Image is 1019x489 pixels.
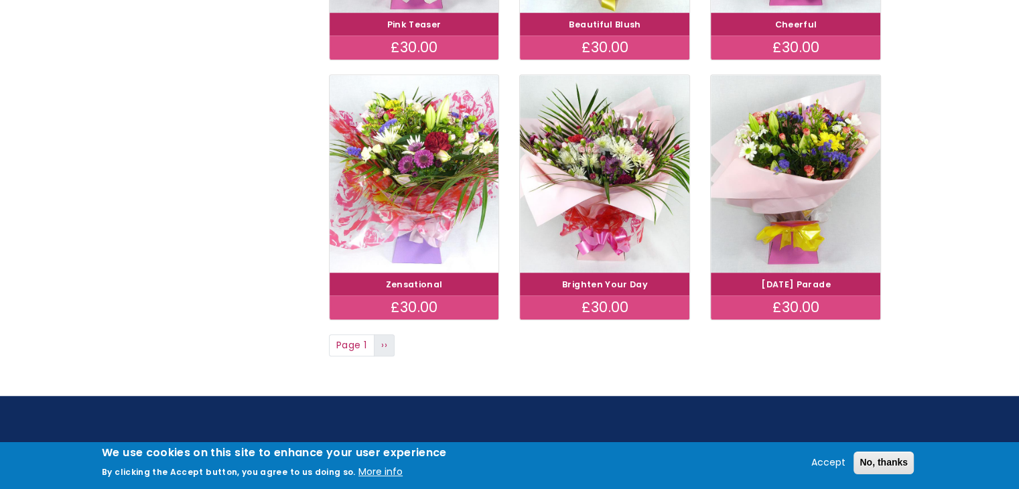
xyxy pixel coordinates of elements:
[330,75,499,273] img: Zensational
[102,466,356,478] p: By clicking the Accept button, you agree to us doing so.
[387,19,441,30] a: Pink Teaser
[330,36,499,60] div: £30.00
[520,36,689,60] div: £30.00
[806,455,851,471] button: Accept
[330,295,499,320] div: £30.00
[358,464,403,480] button: More info
[562,279,648,290] a: Brighten Your Day
[386,279,443,290] a: Zensational
[667,439,875,466] h2: Get in touch
[711,295,880,320] div: £30.00
[406,439,614,466] h2: Opening Times
[102,445,447,460] h2: We use cookies on this site to enhance your user experience
[711,75,880,273] img: Carnival Parade
[520,75,689,273] img: Brighten Your Day
[761,279,831,290] a: [DATE] Parade
[569,19,640,30] a: Beautiful Blush
[329,334,882,357] nav: Page navigation
[711,36,880,60] div: £30.00
[329,334,375,357] span: Page 1
[381,338,387,352] span: ››
[520,295,689,320] div: £30.00
[854,451,914,474] button: No, thanks
[775,19,817,30] a: Cheerful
